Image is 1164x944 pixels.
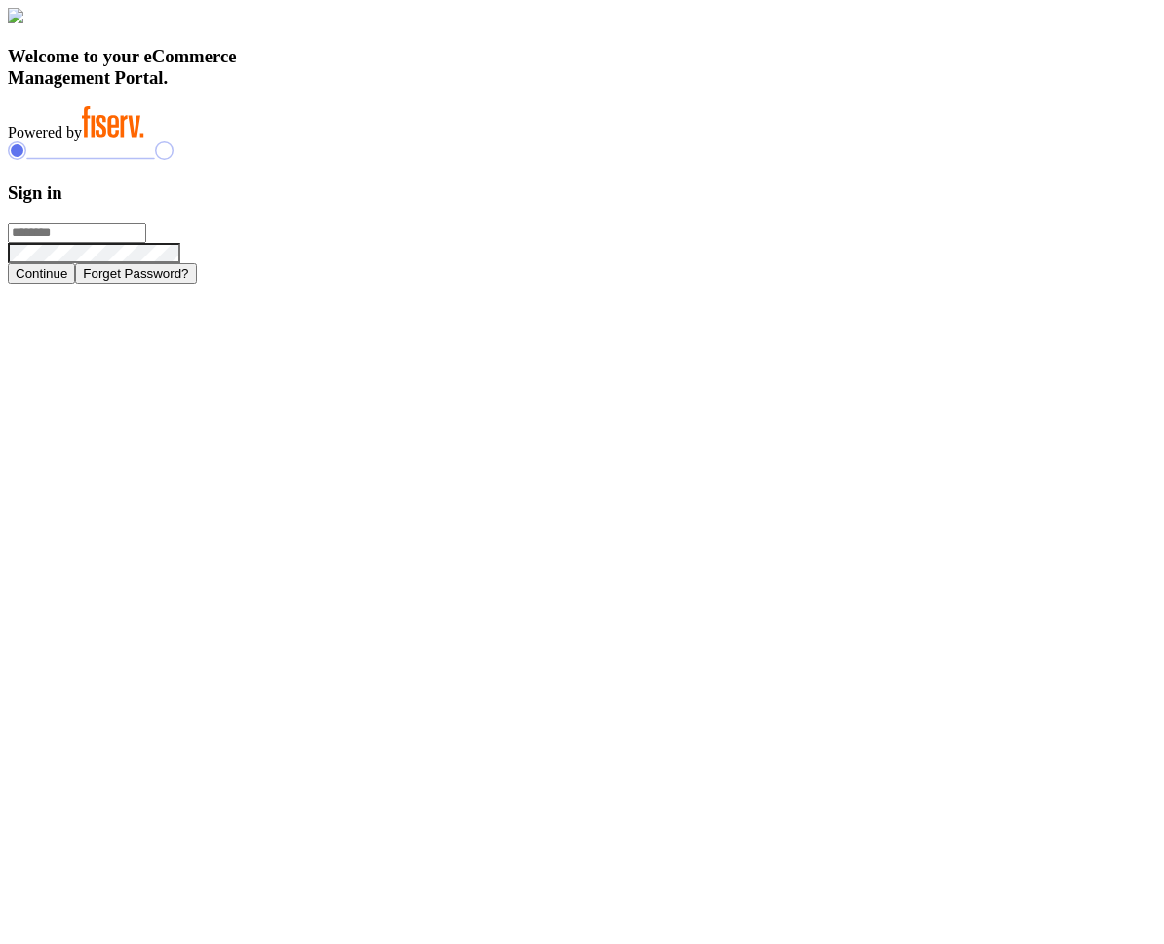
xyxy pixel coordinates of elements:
button: Forget Password? [75,263,196,284]
button: Continue [8,263,75,284]
h3: Welcome to your eCommerce Management Portal. [8,46,1156,89]
span: Powered by [8,124,82,140]
h3: Sign in [8,182,1156,204]
img: card_Illustration.svg [8,8,23,23]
